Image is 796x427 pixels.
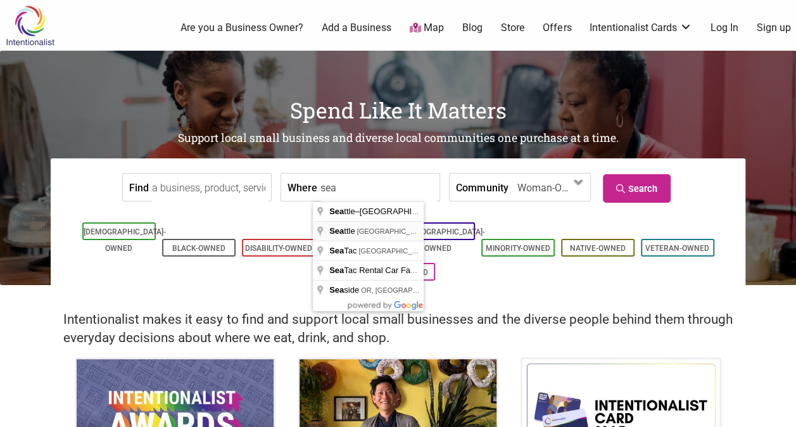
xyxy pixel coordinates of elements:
span: ttle [329,226,357,236]
a: Black-Owned [172,244,225,253]
span: [GEOGRAPHIC_DATA], [GEOGRAPHIC_DATA] [357,227,505,235]
span: ttle–[GEOGRAPHIC_DATA] (SEA) [329,207,471,216]
span: [GEOGRAPHIC_DATA], [GEOGRAPHIC_DATA] [358,247,507,255]
a: Minority-Owned [486,244,550,253]
a: Store [500,21,524,35]
span: Sea [329,265,344,275]
a: Offers [543,21,571,35]
a: Veteran-Owned [645,244,709,253]
a: Intentionalist Cards [590,21,692,35]
h2: Intentionalist makes it easy to find and support local small businesses and the diverse people be... [63,310,733,347]
span: Tac Rental Car Facility [329,265,428,275]
span: Sea [329,226,344,236]
a: Sign up [757,21,791,35]
a: Search [603,174,671,203]
a: Log In [711,21,738,35]
label: Find [129,174,149,201]
span: side [329,285,361,295]
label: Where [287,174,317,201]
input: a business, product, service [152,174,268,202]
a: Blog [462,21,483,35]
a: [DEMOGRAPHIC_DATA]-Owned [84,227,166,253]
span: Tac [329,246,358,255]
a: Map [410,21,444,35]
span: OR, [GEOGRAPHIC_DATA] [361,286,448,294]
span: Woman-Owned [517,177,571,199]
a: Add a Business [322,21,391,35]
label: Community [456,174,508,201]
input: neighborhood, city, state [320,174,436,202]
span: Sea [329,207,344,216]
a: [DEMOGRAPHIC_DATA]-Owned [403,227,485,253]
a: Native-Owned [570,244,626,253]
a: Are you a Business Owner? [180,21,303,35]
span: Sea [329,285,344,295]
a: Disability-Owned [245,244,312,253]
span: Sea [329,246,344,255]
